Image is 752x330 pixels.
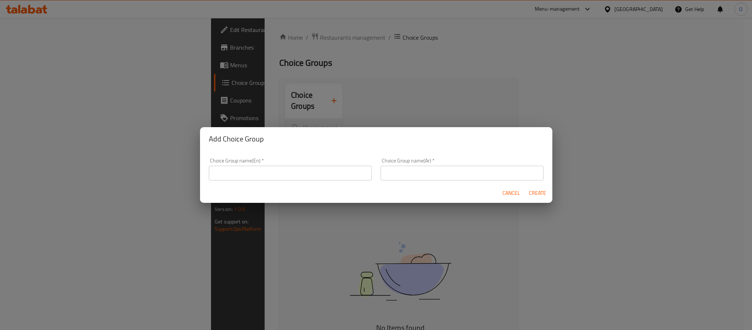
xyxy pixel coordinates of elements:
[209,166,372,180] input: Please enter Choice Group name(en)
[499,186,523,200] button: Cancel
[529,189,546,198] span: Create
[381,166,544,180] input: Please enter Choice Group name(ar)
[502,189,520,198] span: Cancel
[526,186,549,200] button: Create
[209,133,544,145] h2: Add Choice Group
